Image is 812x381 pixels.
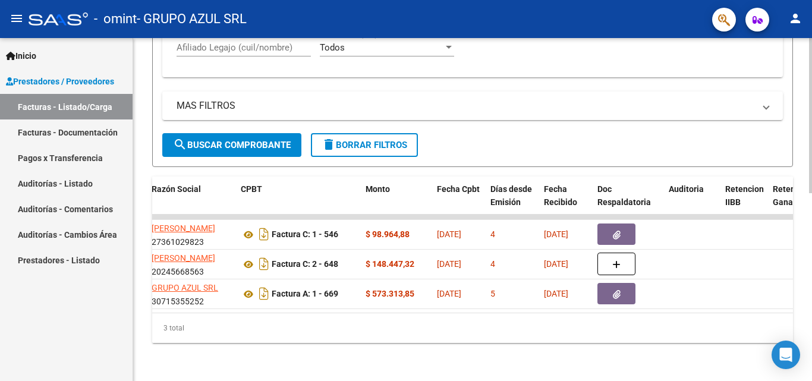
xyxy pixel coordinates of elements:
datatable-header-cell: Razón Social [147,177,236,229]
i: Descargar documento [256,225,272,244]
span: CPBT [241,184,262,194]
span: [DATE] [544,259,568,269]
div: 3 total [152,313,793,343]
span: - GRUPO AZUL SRL [137,6,247,32]
span: Monto [366,184,390,194]
strong: $ 98.964,88 [366,229,410,239]
div: 27361029823 [152,222,231,247]
mat-expansion-panel-header: MAS FILTROS [162,92,783,120]
strong: $ 573.313,85 [366,289,414,298]
i: Descargar documento [256,284,272,303]
span: Todos [320,42,345,53]
mat-icon: person [788,11,802,26]
span: 4 [490,229,495,239]
span: [DATE] [437,259,461,269]
span: [DATE] [437,229,461,239]
span: Fecha Cpbt [437,184,480,194]
span: 5 [490,289,495,298]
span: Prestadores / Proveedores [6,75,114,88]
mat-icon: search [173,137,187,152]
datatable-header-cell: Fecha Cpbt [432,177,486,229]
datatable-header-cell: Doc Respaldatoria [593,177,664,229]
datatable-header-cell: Auditoria [664,177,720,229]
span: Retencion IIBB [725,184,764,207]
span: [PERSON_NAME] [152,253,215,263]
span: 4 [490,259,495,269]
mat-icon: delete [322,137,336,152]
strong: Factura C: 1 - 546 [272,230,338,240]
span: Razón Social [152,184,201,194]
span: [PERSON_NAME] [152,223,215,233]
mat-panel-title: MAS FILTROS [177,99,754,112]
span: Doc Respaldatoria [597,184,651,207]
span: GRUPO AZUL SRL [152,283,218,292]
mat-icon: menu [10,11,24,26]
strong: $ 148.447,32 [366,259,414,269]
span: [DATE] [437,289,461,298]
i: Descargar documento [256,254,272,273]
span: Días desde Emisión [490,184,532,207]
strong: Factura A: 1 - 669 [272,289,338,299]
datatable-header-cell: Monto [361,177,432,229]
button: Buscar Comprobante [162,133,301,157]
span: Buscar Comprobante [173,140,291,150]
div: 20245668563 [152,251,231,276]
span: Inicio [6,49,36,62]
datatable-header-cell: Fecha Recibido [539,177,593,229]
span: [DATE] [544,289,568,298]
span: Borrar Filtros [322,140,407,150]
div: Open Intercom Messenger [772,341,800,369]
datatable-header-cell: CPBT [236,177,361,229]
strong: Factura C: 2 - 648 [272,260,338,269]
span: - omint [94,6,137,32]
div: 30715355252 [152,281,231,306]
datatable-header-cell: Días desde Emisión [486,177,539,229]
span: [DATE] [544,229,568,239]
button: Borrar Filtros [311,133,418,157]
datatable-header-cell: Retencion IIBB [720,177,768,229]
span: Auditoria [669,184,704,194]
span: Fecha Recibido [544,184,577,207]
